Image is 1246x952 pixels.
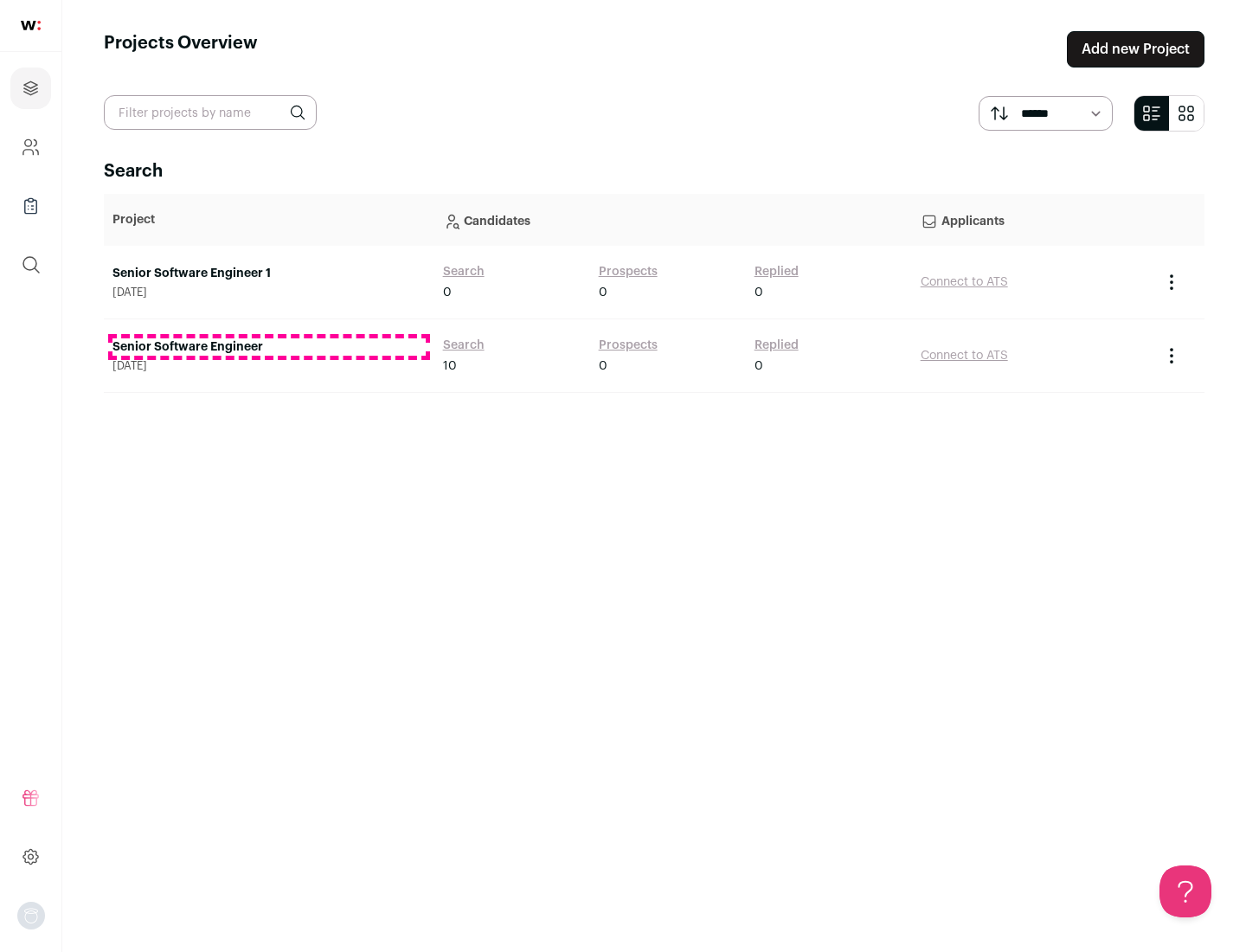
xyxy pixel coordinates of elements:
[599,263,658,280] a: Prospects
[921,276,1008,288] a: Connect to ATS
[755,284,763,301] span: 0
[112,265,426,282] a: Senior Software Engineer 1
[443,263,485,280] a: Search
[443,284,452,301] span: 0
[755,337,799,354] a: Replied
[104,31,258,68] h1: Projects Overview
[599,337,658,354] a: Prospects
[599,357,607,375] span: 0
[17,902,45,929] button: Open dropdown
[755,263,799,280] a: Replied
[921,203,1144,237] p: Applicants
[112,211,426,228] p: Project
[1161,345,1182,366] button: Project Actions
[443,337,485,354] a: Search
[10,68,51,109] a: Projects
[10,185,51,227] a: Company Lists
[443,203,903,237] p: Candidates
[1161,272,1182,293] button: Project Actions
[112,286,426,299] span: [DATE]
[10,126,51,168] a: Company and ATS Settings
[599,284,607,301] span: 0
[1067,31,1204,68] a: Add new Project
[104,95,317,130] input: Filter projects by name
[921,350,1008,362] a: Connect to ATS
[104,159,1204,183] h2: Search
[112,359,426,373] span: [DATE]
[1159,865,1211,917] iframe: Help Scout Beacon - Open
[112,338,426,356] a: Senior Software Engineer
[443,357,457,375] span: 10
[21,21,41,30] img: wellfound-shorthand-0d5821cbd27db2630d0214b213865d53afaa358527fdda9d0ea32b1df1b89c2c.svg
[17,902,45,929] img: nopic.png
[755,357,763,375] span: 0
